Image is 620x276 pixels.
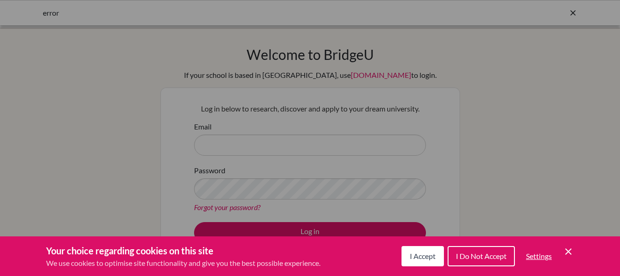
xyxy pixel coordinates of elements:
button: Settings [519,247,559,265]
span: Settings [526,252,552,260]
button: Save and close [563,246,574,257]
span: I Do Not Accept [456,252,507,260]
p: We use cookies to optimise site functionality and give you the best possible experience. [46,258,320,269]
button: I Accept [402,246,444,266]
span: I Accept [410,252,436,260]
h3: Your choice regarding cookies on this site [46,244,320,258]
button: I Do Not Accept [448,246,515,266]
